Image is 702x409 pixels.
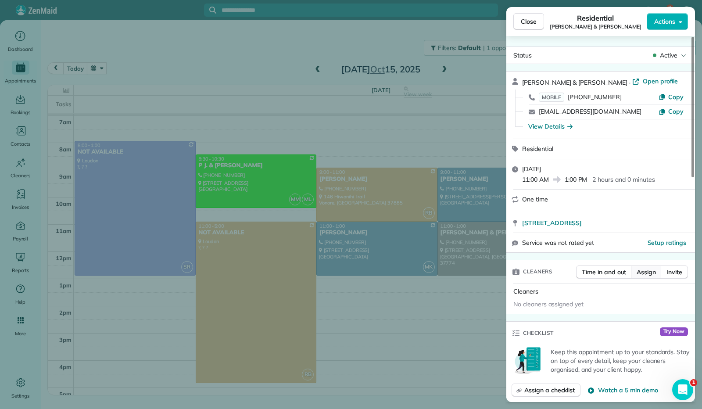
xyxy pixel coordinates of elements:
span: Service was not rated yet [522,238,594,248]
button: Invite [661,265,688,279]
span: Close [521,17,537,26]
span: Residential [522,145,553,153]
span: [PHONE_NUMBER] [568,93,622,101]
span: Setup ratings [648,239,687,247]
p: Keep this appointment up to your standards. Stay on top of every detail, keep your cleaners organ... [551,348,690,374]
span: [PERSON_NAME] & [PERSON_NAME] [550,23,641,30]
span: Cleaners [513,287,538,295]
span: [DATE] [522,165,541,173]
span: · [627,79,632,86]
a: MOBILE[PHONE_NUMBER] [539,93,622,101]
span: Cleaners [523,267,552,276]
span: Open profile [643,77,678,86]
button: Time in and out [576,265,632,279]
button: Setup ratings [648,238,687,247]
span: Residential [577,13,614,23]
button: Copy [659,93,684,101]
span: [PERSON_NAME] & [PERSON_NAME] [522,79,627,86]
button: Assign a checklist [512,384,580,397]
span: No cleaners assigned yet [513,300,584,308]
span: Try Now [660,327,688,336]
p: 2 hours and 0 minutes [592,175,655,184]
span: MOBILE [539,93,564,102]
iframe: Intercom live chat [672,379,693,400]
a: [STREET_ADDRESS] [522,219,690,227]
button: Close [513,13,544,30]
span: [STREET_ADDRESS] [522,219,582,227]
span: Time in and out [582,268,626,276]
span: Copy [668,108,684,115]
span: Copy [668,93,684,101]
span: Invite [666,268,682,276]
span: Status [513,51,532,59]
span: 11:00 AM [522,175,549,184]
button: Assign [631,265,662,279]
button: Watch a 5 min demo [587,386,658,395]
span: Actions [654,17,675,26]
span: Assign a checklist [524,386,575,395]
span: 1:00 PM [565,175,587,184]
span: Active [660,51,677,60]
span: Assign [637,268,656,276]
button: View Details [528,122,573,131]
a: [EMAIL_ADDRESS][DOMAIN_NAME] [539,108,641,115]
span: One time [522,195,548,203]
span: 1 [690,379,697,386]
span: Checklist [523,329,554,337]
span: Watch a 5 min demo [598,386,658,395]
button: Copy [659,107,684,116]
a: Open profile [632,77,678,86]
